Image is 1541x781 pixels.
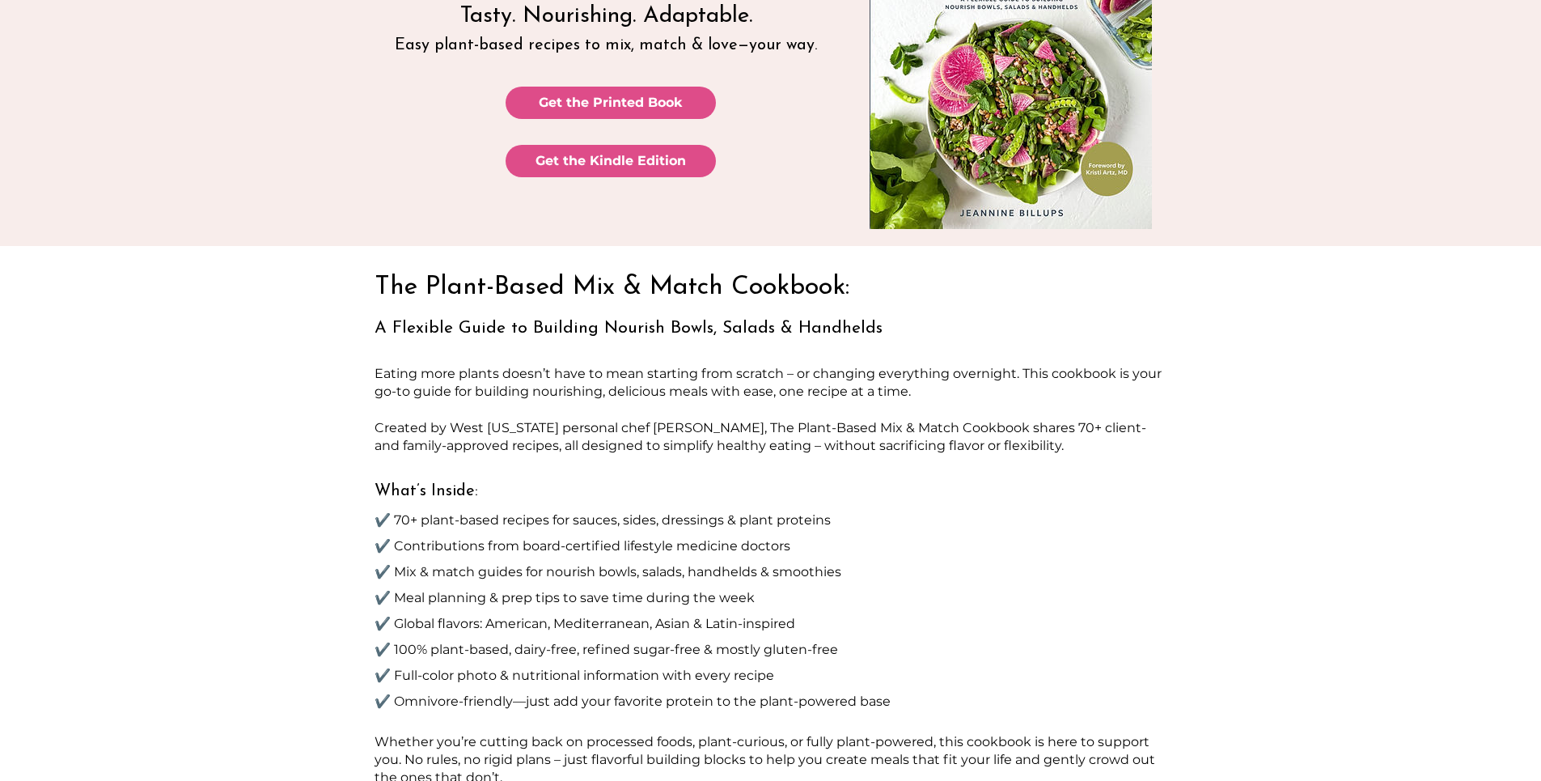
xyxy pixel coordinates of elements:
[375,420,1146,453] span: Created by West [US_STATE] personal chef [PERSON_NAME], The Plant-Based Mix & Match Cookbook shar...
[375,512,831,528] span: ✔️ 70+ plant-based recipes for sauces, sides, dressings & plant proteins
[506,145,716,177] a: Get the Kindle Edition
[539,94,683,112] span: Get the Printed Book
[506,87,716,119] a: Get the Printed Book
[375,590,755,605] span: ✔️ Meal planning & prep tips to save time during the week
[375,366,1162,399] span: Eating more plants doesn’t have to mean starting from scratch – or changing everything overnight....
[375,320,883,337] span: A Flexible Guide to Building Nourish Bowls, Salads & Handhelds
[375,694,891,709] span: ✔️ Omnivore-friendly—just add your favorite protein to the plant-powered base
[375,668,774,683] span: ✔️ Full-color photo & nutritional information with every recipe
[375,616,795,631] span: ✔️ Global flavors: American, Mediterranean, Asian & Latin-inspired
[460,5,752,28] span: Tasty. Nourishing. Adaptable.​
[375,274,849,300] span: The Plant-Based Mix & Match Cookbook:
[375,642,838,657] span: ✔️ 100% plant-based, dairy-free, refined sugar-free & mostly gluten-free
[536,152,686,170] span: Get the Kindle Edition
[375,538,790,554] span: ✔️ Contributions from board-certified lifestyle medicine doctors
[395,37,817,53] span: Easy plant-based recipes to mix, match & love—your way.
[375,564,841,579] span: ✔️ Mix & match guides for nourish bowls, salads, handhelds & smoothies
[375,483,478,499] span: What’s Inside:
